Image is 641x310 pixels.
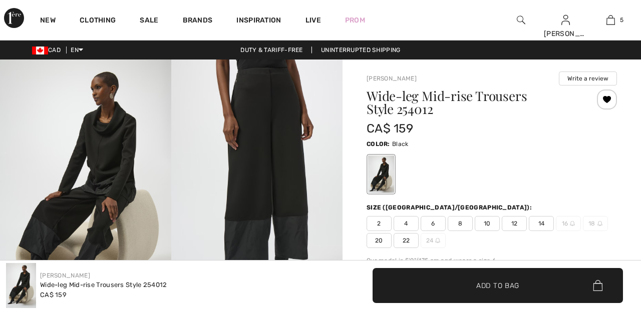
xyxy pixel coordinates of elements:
img: ring-m.svg [570,221,575,226]
span: 4 [394,216,419,231]
a: Prom [345,15,365,25]
div: Black [368,155,394,193]
img: My Info [561,14,570,26]
span: 8 [448,216,473,231]
img: Bag.svg [593,280,602,291]
span: 24 [421,233,446,248]
span: Add to Bag [476,280,519,290]
span: 18 [583,216,608,231]
img: ring-m.svg [597,221,602,226]
a: Brands [183,16,213,26]
img: Wide-Leg Mid-Rise Trousers Style 254012 [6,263,36,308]
img: search the website [517,14,525,26]
span: CA$ 159 [367,121,413,135]
span: 6 [421,216,446,231]
span: 16 [556,216,581,231]
span: Black [392,140,409,147]
div: [PERSON_NAME] [544,28,588,39]
span: 14 [529,216,554,231]
span: Inspiration [236,16,281,26]
span: 5 [620,15,623,24]
div: Size ([GEOGRAPHIC_DATA]/[GEOGRAPHIC_DATA]): [367,203,534,212]
span: CA$ 159 [40,291,67,298]
a: Sale [140,16,158,26]
a: Sign In [561,15,570,24]
button: Add to Bag [373,268,623,303]
img: My Bag [606,14,615,26]
button: Write a review [559,71,617,85]
img: 1ère Avenue [4,8,24,28]
span: 10 [475,216,500,231]
div: Wide-leg Mid-rise Trousers Style 254012 [40,280,167,290]
span: 20 [367,233,392,248]
h1: Wide-leg Mid-rise Trousers Style 254012 [367,89,575,115]
span: Color: [367,140,390,147]
a: [PERSON_NAME] [367,75,417,82]
a: Live [305,15,321,25]
a: 5 [588,14,632,26]
span: CAD [32,46,65,53]
a: [PERSON_NAME] [40,272,90,279]
img: ring-m.svg [435,238,440,243]
a: New [40,16,56,26]
span: EN [71,46,83,53]
span: 12 [502,216,527,231]
span: 22 [394,233,419,248]
span: 2 [367,216,392,231]
img: Canadian Dollar [32,46,48,54]
div: Our model is 5'9"/175 cm and wears a size 6. [367,256,617,265]
a: Clothing [80,16,116,26]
